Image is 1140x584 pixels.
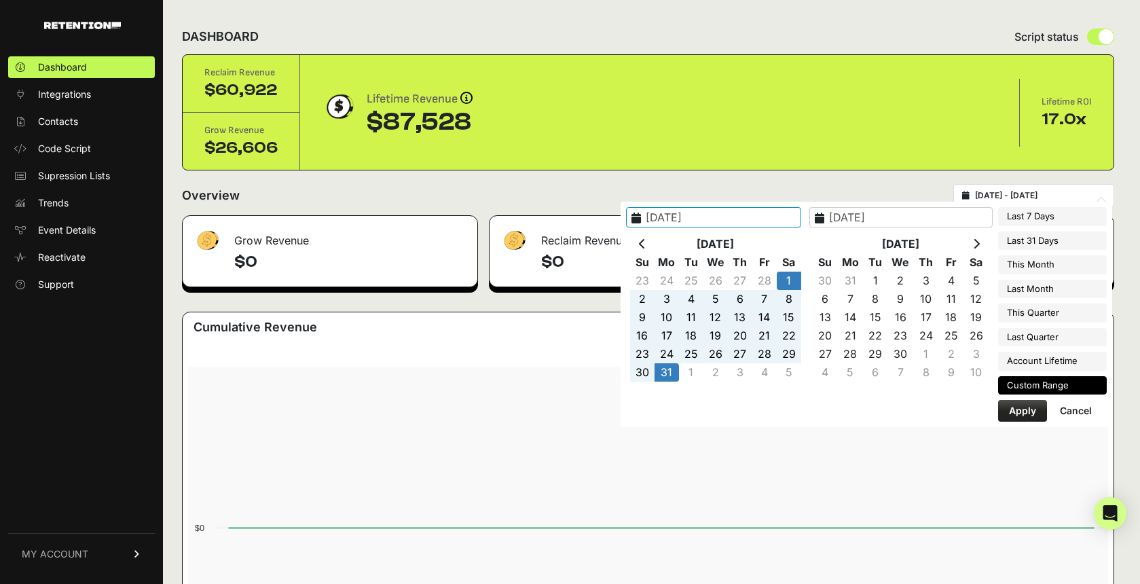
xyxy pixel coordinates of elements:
th: Sa [963,253,989,272]
td: 11 [679,308,703,327]
th: We [888,253,913,272]
a: Contacts [8,111,155,132]
td: 12 [703,308,728,327]
td: 16 [888,308,913,327]
td: 20 [813,327,838,345]
th: Fr [752,253,777,272]
button: Cancel [1049,400,1103,422]
td: 31 [838,272,863,290]
li: Last 7 Days [998,207,1107,226]
td: 4 [752,363,777,382]
td: 13 [813,308,838,327]
td: 28 [752,345,777,363]
th: Th [913,253,938,272]
td: 5 [838,363,863,382]
td: 2 [630,290,655,308]
td: 2 [703,363,728,382]
td: 15 [863,308,888,327]
li: Last Quarter [998,328,1107,347]
img: Retention.com [44,22,121,29]
div: $60,922 [204,79,278,101]
td: 14 [838,308,863,327]
td: 27 [728,345,752,363]
th: Th [728,253,752,272]
td: 9 [888,290,913,308]
div: $87,528 [367,109,473,136]
td: 23 [630,345,655,363]
td: 24 [913,327,938,345]
td: 26 [963,327,989,345]
th: Su [813,253,838,272]
span: Code Script [38,142,91,156]
th: Mo [655,253,679,272]
img: dollar-coin-05c43ed7efb7bc0c12610022525b4bbbb207c7efeef5aecc26f025e68dcafac9.png [322,90,356,124]
td: 18 [679,327,703,345]
h2: Overview [182,186,240,205]
td: 29 [863,345,888,363]
td: 28 [838,345,863,363]
td: 20 [728,327,752,345]
td: 19 [703,327,728,345]
a: MY ACCOUNT [8,533,155,574]
td: 25 [679,272,703,290]
td: 6 [813,290,838,308]
span: Integrations [38,88,91,101]
td: 17 [655,327,679,345]
td: 1 [863,272,888,290]
span: MY ACCOUNT [22,547,88,561]
td: 26 [703,345,728,363]
span: Dashboard [38,60,87,74]
a: Code Script [8,138,155,160]
td: 10 [963,363,989,382]
td: 9 [630,308,655,327]
td: 26 [703,272,728,290]
div: Lifetime Revenue [367,90,473,109]
button: Apply [998,400,1047,422]
td: 21 [752,327,777,345]
td: 6 [863,363,888,382]
td: 29 [777,345,801,363]
span: Script status [1014,29,1079,45]
td: 2 [938,345,963,363]
td: 3 [913,272,938,290]
span: Supression Lists [38,169,110,183]
td: 5 [777,363,801,382]
td: 8 [777,290,801,308]
li: Account Lifetime [998,352,1107,371]
th: Tu [863,253,888,272]
td: 3 [963,345,989,363]
div: Grow Revenue [204,124,278,137]
td: 8 [863,290,888,308]
td: 7 [752,290,777,308]
h4: $0 [234,251,466,273]
td: 5 [703,290,728,308]
th: Su [630,253,655,272]
td: 27 [813,345,838,363]
td: 3 [728,363,752,382]
td: 16 [630,327,655,345]
span: Trends [38,196,69,210]
td: 3 [655,290,679,308]
span: Support [38,278,74,291]
div: Open Intercom Messenger [1094,497,1126,530]
td: 9 [938,363,963,382]
td: 28 [752,272,777,290]
td: 24 [655,272,679,290]
td: 22 [777,327,801,345]
td: 30 [630,363,655,382]
a: Trends [8,192,155,214]
th: Fr [938,253,963,272]
td: 23 [630,272,655,290]
td: 30 [813,272,838,290]
h3: Cumulative Revenue [194,318,317,337]
td: 4 [938,272,963,290]
td: 4 [679,290,703,308]
span: Contacts [38,115,78,128]
th: We [703,253,728,272]
text: $0 [195,523,204,533]
li: Last 31 Days [998,232,1107,251]
a: Dashboard [8,56,155,78]
td: 27 [728,272,752,290]
td: 7 [888,363,913,382]
td: 24 [655,345,679,363]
